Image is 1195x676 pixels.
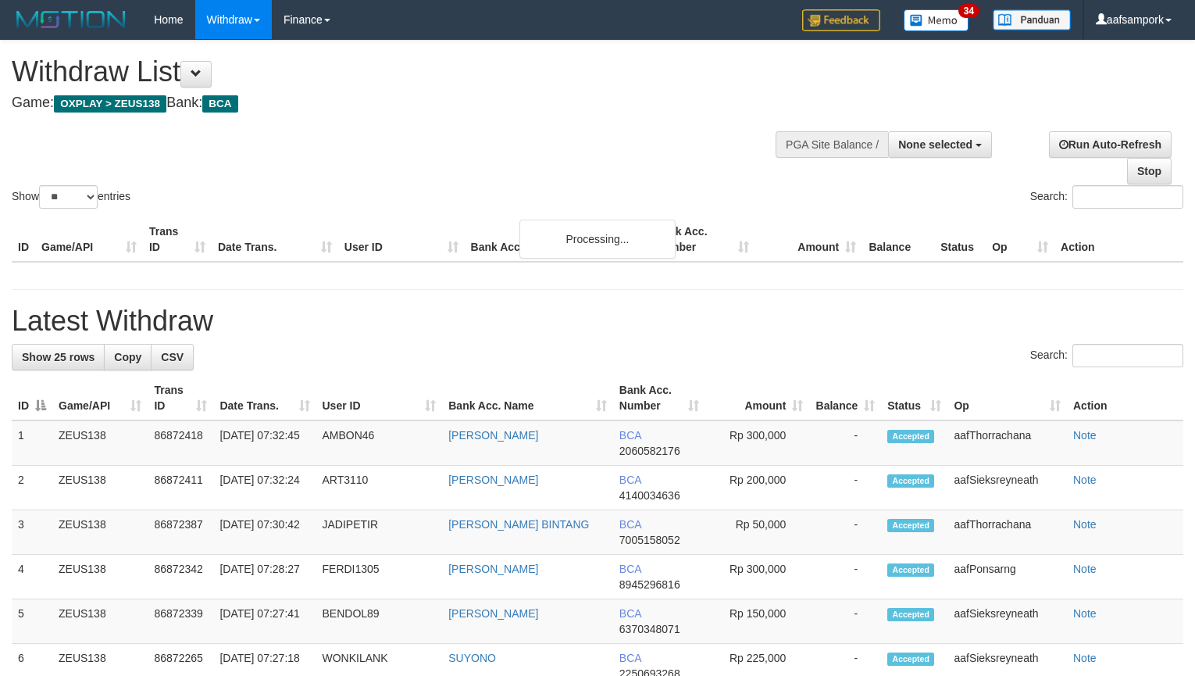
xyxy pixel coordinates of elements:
[12,510,52,555] td: 3
[442,376,613,420] th: Bank Acc. Name: activate to sort column ascending
[776,131,888,158] div: PGA Site Balance /
[148,466,213,510] td: 86872411
[809,510,881,555] td: -
[12,8,130,31] img: MOTION_logo.png
[1072,344,1183,367] input: Search:
[448,429,538,442] a: [PERSON_NAME]
[148,420,213,466] td: 86872418
[755,217,862,262] th: Amount
[619,578,680,591] span: Copy 8945296816 to clipboard
[648,217,755,262] th: Bank Acc. Number
[947,510,1067,555] td: aafThorrachana
[705,376,809,420] th: Amount: activate to sort column ascending
[705,466,809,510] td: Rp 200,000
[161,351,184,363] span: CSV
[52,376,148,420] th: Game/API: activate to sort column ascending
[148,510,213,555] td: 86872387
[202,95,237,113] span: BCA
[1073,474,1097,486] a: Note
[619,607,641,620] span: BCA
[22,351,95,363] span: Show 25 rows
[619,518,641,531] span: BCA
[898,138,972,151] span: None selected
[448,518,589,531] a: [PERSON_NAME] BINTANG
[12,420,52,466] td: 1
[12,466,52,510] td: 2
[619,429,641,442] span: BCA
[1054,217,1183,262] th: Action
[619,489,680,502] span: Copy 4140034636 to clipboard
[619,652,641,664] span: BCA
[12,555,52,599] td: 4
[54,95,166,113] span: OXPLAY > ZEUS138
[465,217,649,262] th: Bank Acc. Name
[888,131,992,158] button: None selected
[52,420,148,466] td: ZEUS138
[213,599,316,644] td: [DATE] 07:27:41
[52,555,148,599] td: ZEUS138
[887,519,934,532] span: Accepted
[12,344,105,370] a: Show 25 rows
[1073,607,1097,620] a: Note
[705,555,809,599] td: Rp 300,000
[1073,563,1097,575] a: Note
[213,466,316,510] td: [DATE] 07:32:24
[1073,518,1097,531] a: Note
[12,95,781,111] h4: Game: Bank:
[802,9,880,31] img: Feedback.jpg
[104,344,152,370] a: Copy
[887,563,934,577] span: Accepted
[809,599,881,644] td: -
[448,652,496,664] a: SUYONO
[619,563,641,575] span: BCA
[904,9,969,31] img: Button%20Memo.svg
[1127,158,1172,184] a: Stop
[316,599,443,644] td: BENDOL89
[12,376,52,420] th: ID: activate to sort column descending
[316,466,443,510] td: ART3110
[809,555,881,599] td: -
[114,351,141,363] span: Copy
[213,420,316,466] td: [DATE] 07:32:45
[148,599,213,644] td: 86872339
[1030,344,1183,367] label: Search:
[881,376,947,420] th: Status: activate to sort column ascending
[519,220,676,259] div: Processing...
[1073,429,1097,442] a: Note
[619,474,641,486] span: BCA
[947,555,1067,599] td: aafPonsarng
[12,306,1183,337] h1: Latest Withdraw
[887,608,934,621] span: Accepted
[12,56,781,88] h1: Withdraw List
[1072,185,1183,209] input: Search:
[705,420,809,466] td: Rp 300,000
[213,510,316,555] td: [DATE] 07:30:42
[887,430,934,443] span: Accepted
[809,376,881,420] th: Balance: activate to sort column ascending
[52,599,148,644] td: ZEUS138
[338,217,465,262] th: User ID
[619,445,680,457] span: Copy 2060582176 to clipboard
[887,653,934,666] span: Accepted
[12,185,130,209] label: Show entries
[148,555,213,599] td: 86872342
[619,623,680,635] span: Copy 6370348071 to clipboard
[151,344,194,370] a: CSV
[52,510,148,555] td: ZEUS138
[934,217,986,262] th: Status
[35,217,143,262] th: Game/API
[39,185,98,209] select: Showentries
[1030,185,1183,209] label: Search:
[993,9,1071,30] img: panduan.png
[947,420,1067,466] td: aafThorrachana
[316,510,443,555] td: JADIPETIR
[958,4,979,18] span: 34
[213,555,316,599] td: [DATE] 07:28:27
[316,376,443,420] th: User ID: activate to sort column ascending
[947,599,1067,644] td: aafSieksreyneath
[448,607,538,620] a: [PERSON_NAME]
[1073,652,1097,664] a: Note
[1049,131,1172,158] a: Run Auto-Refresh
[148,376,213,420] th: Trans ID: activate to sort column ascending
[448,474,538,486] a: [PERSON_NAME]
